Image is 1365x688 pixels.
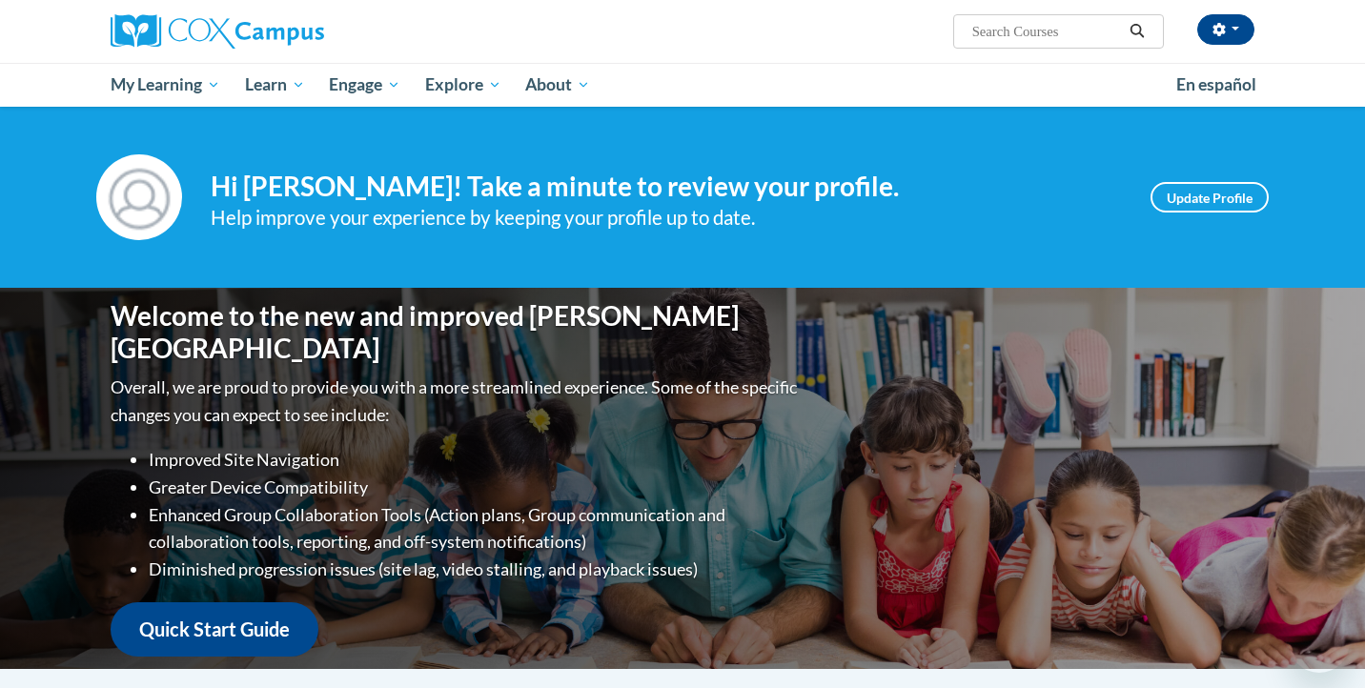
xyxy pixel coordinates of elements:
[149,556,802,583] li: Diminished progression issues (site lag, video stalling, and playback issues)
[149,474,802,501] li: Greater Device Compatibility
[413,63,514,107] a: Explore
[211,202,1122,233] div: Help improve your experience by keeping your profile up to date.
[111,14,324,49] img: Cox Campus
[1164,65,1269,105] a: En español
[98,63,233,107] a: My Learning
[111,374,802,429] p: Overall, we are proud to provide you with a more streamlined experience. Some of the specific cha...
[111,300,802,364] h1: Welcome to the new and improved [PERSON_NAME][GEOGRAPHIC_DATA]
[111,73,220,96] span: My Learning
[514,63,603,107] a: About
[211,171,1122,203] h4: Hi [PERSON_NAME]! Take a minute to review your profile.
[1197,14,1254,45] button: Account Settings
[111,14,473,49] a: Cox Campus
[149,446,802,474] li: Improved Site Navigation
[525,73,590,96] span: About
[970,20,1123,43] input: Search Courses
[329,73,400,96] span: Engage
[1123,20,1151,43] button: Search
[149,501,802,556] li: Enhanced Group Collaboration Tools (Action plans, Group communication and collaboration tools, re...
[316,63,413,107] a: Engage
[1289,612,1350,673] iframe: Button to launch messaging window
[245,73,305,96] span: Learn
[96,154,182,240] img: Profile Image
[111,602,318,657] a: Quick Start Guide
[1151,182,1269,212] a: Update Profile
[425,73,501,96] span: Explore
[1176,74,1256,94] span: En español
[233,63,317,107] a: Learn
[82,63,1283,107] div: Main menu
